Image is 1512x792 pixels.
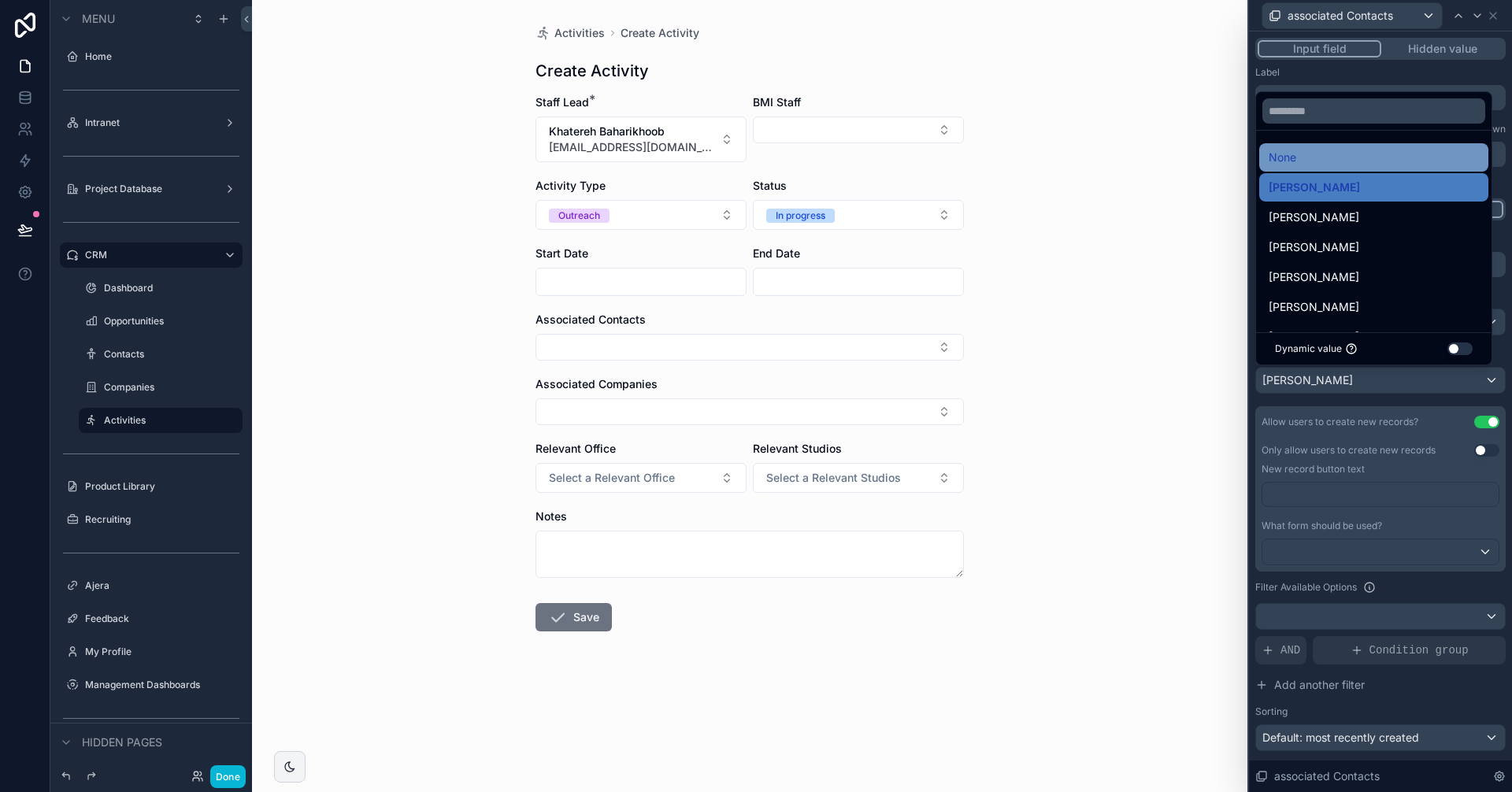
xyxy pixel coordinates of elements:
label: Opportunities [104,315,239,328]
label: Ajera [85,579,239,592]
span: Hidden pages [82,735,162,750]
span: Start Date [535,246,588,260]
label: Project Database [85,183,217,195]
label: My Profile [85,646,239,658]
div: In progress [776,209,825,223]
span: Staff Lead [535,95,589,109]
button: Select Button [535,334,964,361]
button: Select Button [535,398,964,425]
h1: Create Activity [535,60,649,82]
span: [PERSON_NAME] [1269,178,1360,197]
label: Intranet [85,117,217,129]
span: Associated Contacts [535,313,646,326]
span: Activities [554,25,605,41]
button: Select Button [753,463,964,493]
a: Create Activity [621,25,699,41]
span: BMI Staff [753,95,801,109]
label: Dashboard [104,282,239,294]
span: Menu [82,11,115,27]
button: Select Button [753,117,964,143]
span: [PERSON_NAME] [1269,328,1359,346]
label: Activities [104,414,233,427]
span: Dynamic value [1275,342,1342,355]
span: Associated Companies [535,377,658,390]
label: Management Dashboards [85,679,239,691]
button: Select Button [535,200,747,230]
label: CRM [85,249,211,261]
a: Activities [535,25,605,41]
label: Recruiting [85,513,239,526]
label: Product Library [85,480,239,493]
div: Outreach [558,209,600,223]
span: [PERSON_NAME] [1269,238,1359,257]
span: Relevant Office [535,442,616,455]
button: Select Button [535,463,747,493]
span: Activity Type [535,179,606,192]
button: Select Button [753,200,964,230]
label: Companies [104,381,239,394]
span: [PERSON_NAME] [1269,298,1359,316]
span: [EMAIL_ADDRESS][DOMAIN_NAME] [549,139,714,155]
span: Khatereh Baharikhoob [549,124,714,139]
span: [PERSON_NAME] [1269,208,1359,227]
span: Status [753,179,787,192]
span: [PERSON_NAME] [1269,268,1359,287]
label: Contacts [104,348,239,361]
label: Feedback [85,613,239,625]
span: Select a Relevant Office [549,470,675,486]
span: Relevant Studios [753,442,842,455]
span: None [1269,148,1296,167]
label: Home [85,50,239,63]
span: Select a Relevant Studios [766,470,901,486]
button: Save [535,603,612,631]
span: End Date [753,246,800,260]
button: Done [210,765,246,788]
span: Notes [535,509,567,523]
button: Select Button [535,117,747,162]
